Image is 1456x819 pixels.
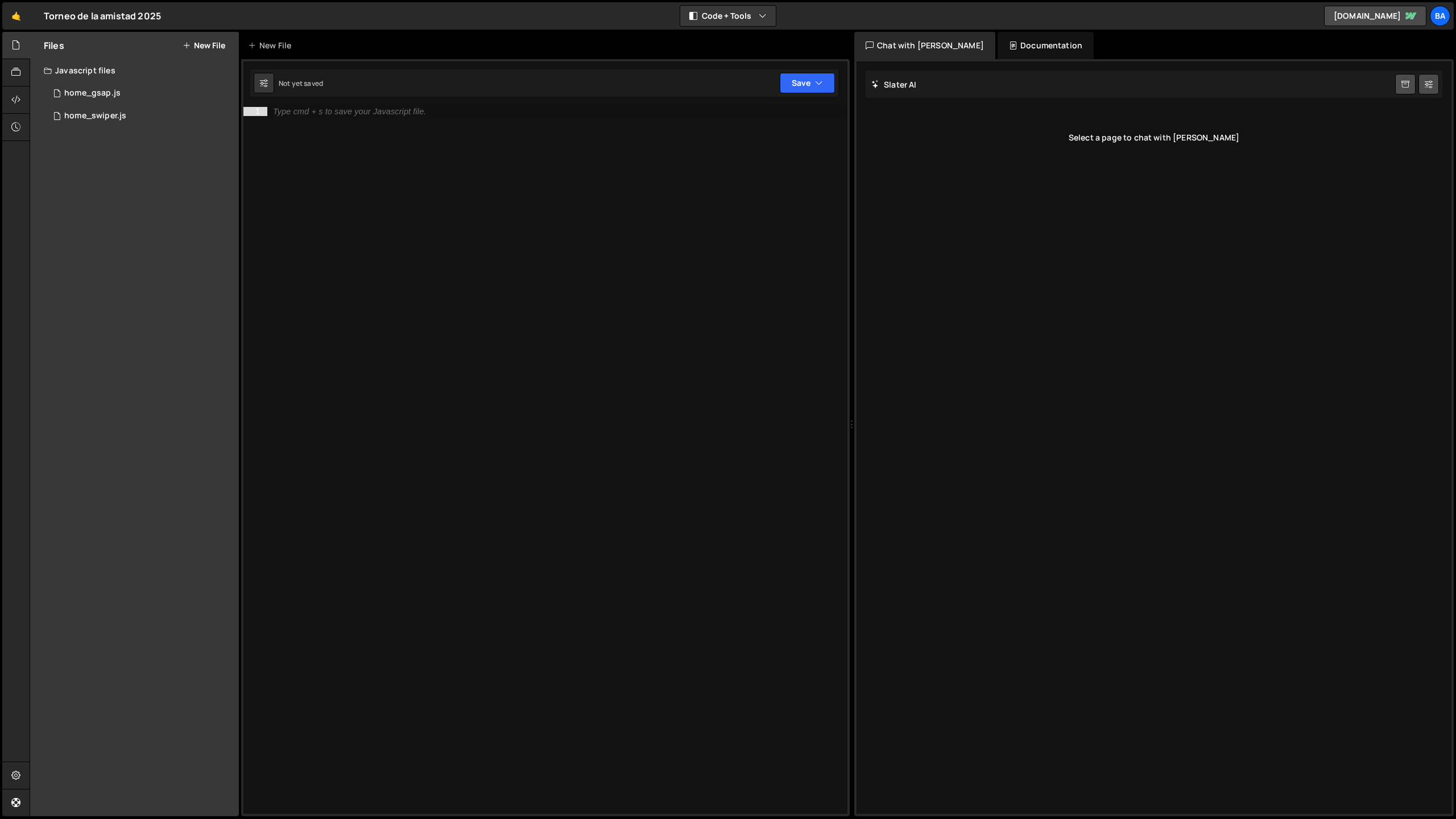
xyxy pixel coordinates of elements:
button: Code + Tools [680,6,776,26]
div: Torneo de la amistad 2025 [44,9,161,23]
div: Not yet saved [279,78,323,88]
div: New File [248,40,296,51]
div: Chat with [PERSON_NAME] [854,32,995,59]
h2: Slater AI [871,79,917,90]
a: Ba [1430,6,1450,26]
div: 15299/40186.js [44,82,239,105]
h2: Files [44,39,64,52]
div: 15299/40247.js [44,105,239,127]
div: home_swiper.js [64,111,126,121]
button: Save [780,73,835,93]
a: 🤙 [2,2,30,30]
a: [DOMAIN_NAME] [1324,6,1426,26]
div: Javascript files [30,59,239,82]
div: Documentation [998,32,1094,59]
div: Type cmd + s to save your Javascript file. [273,107,426,115]
div: 1 [243,107,267,116]
div: home_gsap.js [64,88,121,98]
div: Select a page to chat with [PERSON_NAME] [866,115,1442,160]
button: New File [183,41,225,50]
